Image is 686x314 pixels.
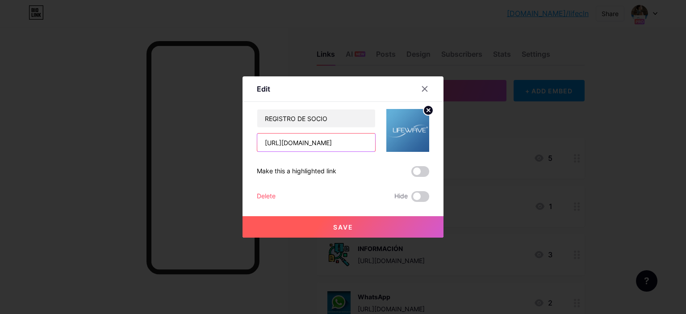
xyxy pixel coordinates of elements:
[394,191,408,202] span: Hide
[333,223,353,231] span: Save
[257,109,375,127] input: Title
[257,191,276,202] div: Delete
[243,216,443,238] button: Save
[386,109,429,152] img: link_thumbnail
[257,166,336,177] div: Make this a highlighted link
[257,134,375,151] input: URL
[257,84,270,94] div: Edit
